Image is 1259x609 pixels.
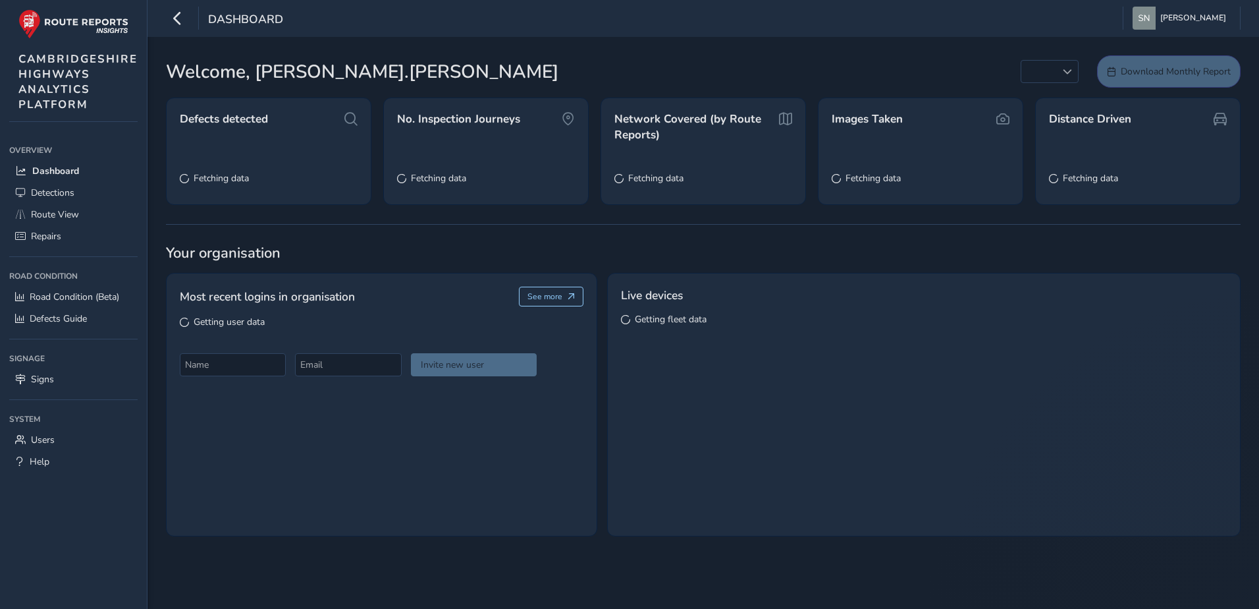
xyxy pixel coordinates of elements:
button: See more [519,287,584,306]
span: Getting user data [194,316,265,328]
a: Help [9,451,138,473]
span: Images Taken [832,111,903,127]
span: Defects detected [180,111,268,127]
span: Help [30,455,49,468]
span: Your organisation [166,243,1241,263]
img: diamond-layout [1133,7,1156,30]
span: Distance Driven [1049,111,1131,127]
div: Overview [9,140,138,160]
span: Fetching data [628,172,683,185]
a: Signs [9,368,138,390]
div: Road Condition [9,266,138,286]
span: Most recent logins in organisation [180,288,355,305]
span: [PERSON_NAME] [1160,7,1226,30]
span: See more [527,291,562,302]
span: Fetching data [845,172,901,185]
span: Getting fleet data [635,313,707,326]
a: Repairs [9,225,138,247]
span: Network Covered (by Route Reports) [614,111,774,142]
img: rr logo [18,9,128,39]
span: Users [31,434,55,446]
span: Route View [31,208,79,221]
a: Users [9,429,138,451]
span: Detections [31,187,74,199]
div: Signage [9,349,138,368]
span: Fetching data [411,172,466,185]
span: Fetching data [1063,172,1118,185]
span: Live devices [621,287,683,304]
span: Defects Guide [30,312,87,325]
a: Detections [9,182,138,204]
span: Welcome, [PERSON_NAME].[PERSON_NAME] [166,58,558,86]
div: System [9,409,138,429]
span: Dashboard [32,165,79,177]
a: Route View [9,204,138,225]
span: CAMBRIDGESHIRE HIGHWAYS ANALYTICS PLATFORM [18,51,138,112]
input: Name [180,353,286,376]
a: Defects Guide [9,308,138,330]
a: Road Condition (Beta) [9,286,138,308]
span: Road Condition (Beta) [30,291,119,303]
a: Dashboard [9,160,138,182]
input: Email [295,353,401,376]
button: [PERSON_NAME] [1133,7,1231,30]
span: Dashboard [208,11,283,30]
span: No. Inspection Journeys [397,111,520,127]
span: Signs [31,373,54,386]
iframe: Intercom live chat [1214,564,1246,596]
span: Repairs [31,230,61,243]
span: Fetching data [194,172,249,185]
